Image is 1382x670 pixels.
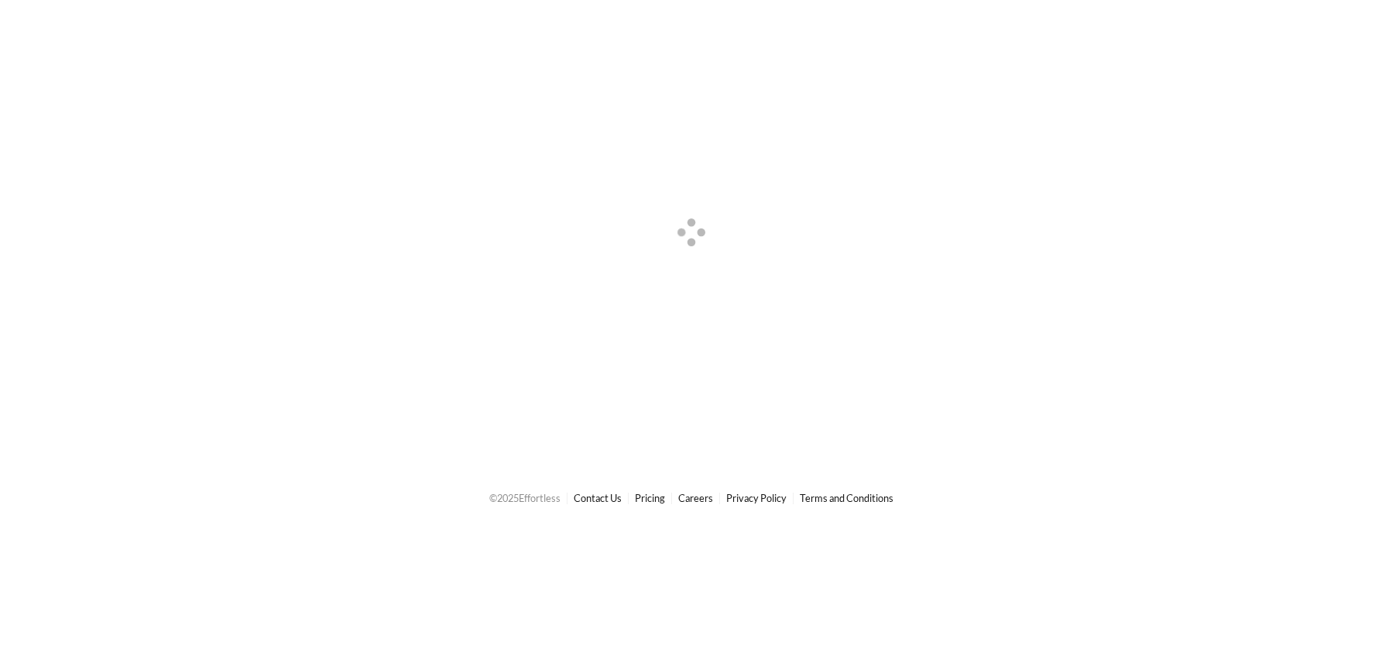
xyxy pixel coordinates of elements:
a: Careers [678,492,713,504]
a: Terms and Conditions [800,492,893,504]
a: Privacy Policy [726,492,787,504]
a: Pricing [635,492,665,504]
span: © 2025 Effortless [489,492,561,504]
a: Contact Us [574,492,622,504]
